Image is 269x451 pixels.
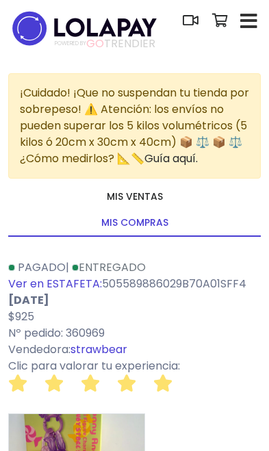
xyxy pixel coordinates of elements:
img: logo [8,7,161,50]
a: Ver en ESTAFETA: [8,276,102,292]
span: POWERED BY [55,40,86,47]
a: strawbear [71,342,127,357]
span: $925 [8,309,34,324]
span: TRENDIER [55,38,155,50]
p: Vendedora: [8,342,261,358]
a: Mis ventas [8,184,261,211]
span: ¡Cuidado! ¡Que no suspendan tu tienda por sobrepeso! ⚠️ Atención: los envíos no pueden superar lo... [20,85,249,166]
a: Guía aquí. [144,151,198,166]
span: Pagado [18,259,66,275]
p: [DATE] [8,292,261,309]
p: Nº pedido: 360969 [8,325,261,342]
a: Mis compras [8,210,261,237]
span: GO [86,36,104,51]
a: Entregado [72,259,146,275]
span: Clic para valorar tu experiencia: [8,358,180,374]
